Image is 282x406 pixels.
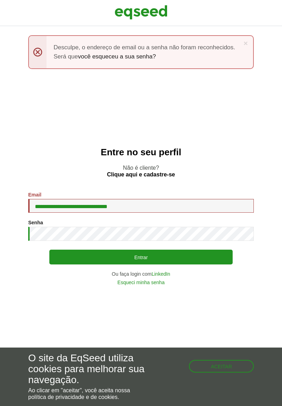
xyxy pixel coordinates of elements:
[28,192,41,197] label: Email
[28,35,254,69] div: Desculpe, o endereço de email ou a senha não foram reconhecidos. Será que
[14,164,268,178] p: Não é cliente?
[28,353,164,385] h5: O site da EqSeed utiliza cookies para melhorar sua navegação.
[14,147,268,157] h2: Entre no seu perfil
[49,250,233,264] button: Entrar
[78,54,156,60] a: você esqueceu a sua senha?
[117,280,165,285] a: Esqueci minha senha
[28,394,118,400] a: política de privacidade e de cookies
[107,172,175,177] a: Clique aqui e cadastre-se
[244,39,248,47] a: ×
[152,271,170,276] a: LinkedIn
[28,387,164,400] p: Ao clicar em "aceitar", você aceita nossa .
[115,4,167,21] img: EqSeed Logo
[28,220,43,225] label: Senha
[189,360,254,373] button: Aceitar
[28,271,254,276] div: Ou faça login com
